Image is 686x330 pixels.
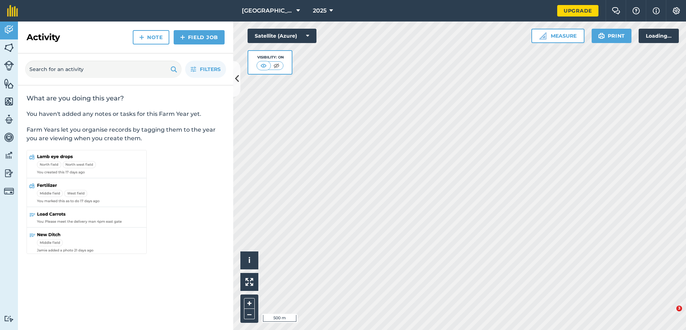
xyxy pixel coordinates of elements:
a: Note [133,30,169,44]
h2: What are you doing this year? [27,94,225,103]
button: – [244,309,255,319]
img: svg+xml;base64,PHN2ZyB4bWxucz0iaHR0cDovL3d3dy53My5vcmcvMjAwMC9zdmciIHdpZHRoPSI1MCIgaGVpZ2h0PSI0MC... [259,62,268,69]
a: Upgrade [557,5,598,16]
button: Print [592,29,632,43]
div: Visibility: On [257,55,284,60]
button: Filters [185,61,226,78]
img: svg+xml;base64,PD94bWwgdmVyc2lvbj0iMS4wIiBlbmNvZGluZz0idXRmLTgiPz4KPCEtLSBHZW5lcmF0b3I6IEFkb2JlIE... [4,114,14,125]
img: svg+xml;base64,PD94bWwgdmVyc2lvbj0iMS4wIiBlbmNvZGluZz0idXRmLTgiPz4KPCEtLSBHZW5lcmF0b3I6IEFkb2JlIE... [4,186,14,196]
img: Ruler icon [539,32,546,39]
img: svg+xml;base64,PHN2ZyB4bWxucz0iaHR0cDovL3d3dy53My5vcmcvMjAwMC9zdmciIHdpZHRoPSIxOSIgaGVpZ2h0PSIyNC... [598,32,605,40]
img: svg+xml;base64,PHN2ZyB4bWxucz0iaHR0cDovL3d3dy53My5vcmcvMjAwMC9zdmciIHdpZHRoPSI1NiIgaGVpZ2h0PSI2MC... [4,42,14,53]
img: fieldmargin Logo [7,5,18,16]
iframe: Intercom live chat [662,306,679,323]
img: svg+xml;base64,PHN2ZyB4bWxucz0iaHR0cDovL3d3dy53My5vcmcvMjAwMC9zdmciIHdpZHRoPSIxOSIgaGVpZ2h0PSIyNC... [170,65,177,74]
img: A cog icon [672,7,681,14]
img: svg+xml;base64,PHN2ZyB4bWxucz0iaHR0cDovL3d3dy53My5vcmcvMjAwMC9zdmciIHdpZHRoPSIxNyIgaGVpZ2h0PSIxNy... [653,6,660,15]
img: svg+xml;base64,PD94bWwgdmVyc2lvbj0iMS4wIiBlbmNvZGluZz0idXRmLTgiPz4KPCEtLSBHZW5lcmF0b3I6IEFkb2JlIE... [4,61,14,71]
span: 3 [676,306,682,311]
img: svg+xml;base64,PD94bWwgdmVyc2lvbj0iMS4wIiBlbmNvZGluZz0idXRmLTgiPz4KPCEtLSBHZW5lcmF0b3I6IEFkb2JlIE... [4,315,14,322]
span: 2025 [313,6,326,15]
img: Four arrows, one pointing top left, one top right, one bottom right and the last bottom left [245,278,253,286]
button: Measure [531,29,584,43]
button: + [244,298,255,309]
h2: Activity [27,32,60,43]
span: [GEOGRAPHIC_DATA] [242,6,293,15]
img: svg+xml;base64,PD94bWwgdmVyc2lvbj0iMS4wIiBlbmNvZGluZz0idXRmLTgiPz4KPCEtLSBHZW5lcmF0b3I6IEFkb2JlIE... [4,168,14,179]
a: Field Job [174,30,225,44]
img: svg+xml;base64,PD94bWwgdmVyc2lvbj0iMS4wIiBlbmNvZGluZz0idXRmLTgiPz4KPCEtLSBHZW5lcmF0b3I6IEFkb2JlIE... [4,132,14,143]
img: A question mark icon [632,7,640,14]
button: Satellite (Azure) [248,29,316,43]
p: You haven't added any notes or tasks for this Farm Year yet. [27,110,225,118]
input: Search for an activity [25,61,182,78]
div: Loading... [639,29,679,43]
img: svg+xml;base64,PD94bWwgdmVyc2lvbj0iMS4wIiBlbmNvZGluZz0idXRmLTgiPz4KPCEtLSBHZW5lcmF0b3I6IEFkb2JlIE... [4,150,14,161]
img: svg+xml;base64,PHN2ZyB4bWxucz0iaHR0cDovL3d3dy53My5vcmcvMjAwMC9zdmciIHdpZHRoPSI1MCIgaGVpZ2h0PSI0MC... [272,62,281,69]
p: Farm Years let you organise records by tagging them to the year you are viewing when you create t... [27,126,225,143]
img: svg+xml;base64,PHN2ZyB4bWxucz0iaHR0cDovL3d3dy53My5vcmcvMjAwMC9zdmciIHdpZHRoPSI1NiIgaGVpZ2h0PSI2MC... [4,78,14,89]
img: svg+xml;base64,PD94bWwgdmVyc2lvbj0iMS4wIiBlbmNvZGluZz0idXRmLTgiPz4KPCEtLSBHZW5lcmF0b3I6IEFkb2JlIE... [4,24,14,35]
img: Two speech bubbles overlapping with the left bubble in the forefront [612,7,620,14]
span: i [248,256,250,265]
img: svg+xml;base64,PHN2ZyB4bWxucz0iaHR0cDovL3d3dy53My5vcmcvMjAwMC9zdmciIHdpZHRoPSIxNCIgaGVpZ2h0PSIyNC... [139,33,144,42]
span: Filters [200,65,221,73]
button: i [240,251,258,269]
img: svg+xml;base64,PHN2ZyB4bWxucz0iaHR0cDovL3d3dy53My5vcmcvMjAwMC9zdmciIHdpZHRoPSIxNCIgaGVpZ2h0PSIyNC... [180,33,185,42]
img: svg+xml;base64,PHN2ZyB4bWxucz0iaHR0cDovL3d3dy53My5vcmcvMjAwMC9zdmciIHdpZHRoPSI1NiIgaGVpZ2h0PSI2MC... [4,96,14,107]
